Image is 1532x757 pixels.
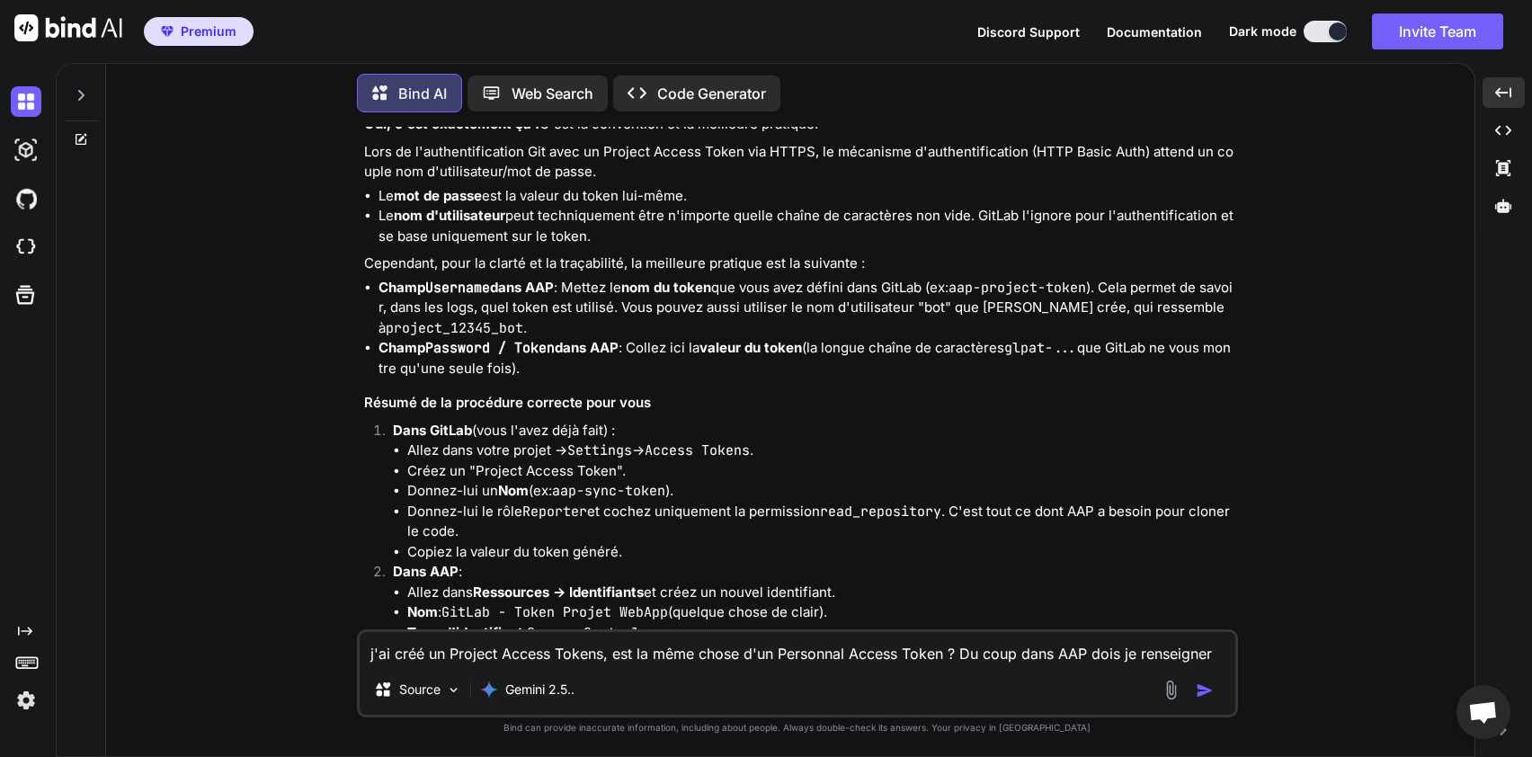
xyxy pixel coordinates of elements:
img: Pick Models [446,682,461,698]
code: aap-sync-token [552,482,665,500]
strong: nom du token [621,279,711,296]
strong: Nom [407,603,438,620]
img: darkChat [11,86,41,117]
p: : [393,562,1234,583]
code: Access Tokens [645,441,750,459]
p: Source [399,681,441,699]
code: Reporter [522,503,587,521]
p: Gemini 2.5.. [505,681,574,699]
li: Créez un "Project Access Token". [407,461,1234,482]
button: premiumPremium [144,17,254,46]
span: Discord Support [977,24,1080,40]
code: read_repository [820,503,941,521]
img: premium [161,26,174,37]
p: Code Generator [657,83,766,104]
li: Donnez-lui un (ex: ). [407,481,1234,502]
li: Allez dans votre projet -> -> . [407,441,1234,461]
code: Settings [567,441,632,459]
li: Donnez-lui le rôle et cochez uniquement la permission . C'est tout ce dont AAP a besoin pour clon... [407,502,1234,542]
span: Dark mode [1229,22,1296,40]
span: Documentation [1107,24,1202,40]
p: Bind can provide inaccurate information, including about people. Always double-check its answers.... [357,721,1238,735]
p: (vous l'avez déjà fait) : [393,421,1234,441]
li: Allez dans et créez un nouvel identifiant. [407,583,1234,603]
strong: Dans GitLab [393,422,472,439]
img: cloudideIcon [11,232,41,263]
code: Username [425,279,490,297]
li: : Collez ici la (la longue chaîne de caractères que GitLab ne vous montre qu'une seule fois). [379,338,1234,378]
img: icon [1196,681,1214,699]
li: Copiez la valeur du token généré. [407,542,1234,563]
strong: valeur du token [699,339,802,356]
button: Discord Support [977,22,1080,41]
li: : (quelque chose de clair). [407,602,1234,623]
strong: Champ dans AAP [379,339,619,356]
code: aap-project-token [949,279,1086,297]
strong: Nom [498,482,529,499]
p: Lors de l'authentification Git avec un Project Access Token via HTTPS, le mécanisme d'authentific... [364,142,1234,183]
p: Bind AI [398,83,447,104]
strong: Dans AAP [393,563,459,580]
li: Le peut techniquement être n'importe quelle chaîne de caractères non vide. GitLab l'ignore pour l... [379,206,1234,246]
code: GitLab - Token Projet WebApp [441,603,668,621]
li: : . [407,623,1234,644]
strong: nom d'utilisateur [394,207,505,224]
h3: Résumé de la procédure correcte pour vous [364,393,1234,414]
img: Bind AI [14,14,122,41]
button: Invite Team [1372,13,1503,49]
li: Le est la valeur du token lui-même. [379,186,1234,207]
img: darkAi-studio [11,135,41,165]
strong: Ressources -> Identifiants [473,583,644,601]
img: Gemini 2.5 Pro [480,681,498,699]
strong: Type d'identifiant [407,624,523,641]
code: glpat-... [1004,339,1077,357]
p: Web Search [512,83,593,104]
div: Ouvrir le chat [1456,685,1510,739]
button: Documentation [1107,22,1202,41]
code: Password / Token [425,339,555,357]
strong: Champ dans AAP [379,279,554,296]
strong: mot de passe [394,187,482,204]
li: : Mettez le que vous avez défini dans GitLab (ex: ). Cela permet de savoir, dans les logs, quel t... [379,278,1234,339]
span: Premium [181,22,236,40]
p: Cependant, pour la clarté et la traçabilité, la meilleure pratique est la suivante : [364,254,1234,274]
img: settings [11,685,41,716]
img: githubDark [11,183,41,214]
code: project_12345_bot [386,319,523,337]
code: Source Control [527,624,640,642]
img: attachment [1161,680,1181,700]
